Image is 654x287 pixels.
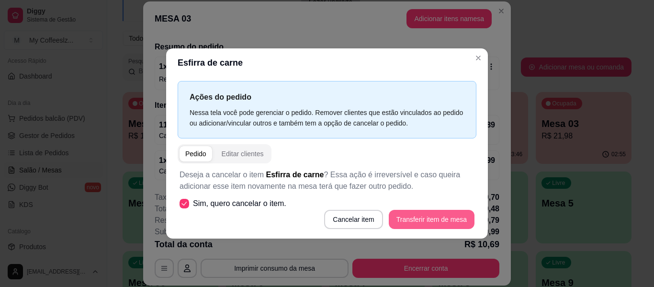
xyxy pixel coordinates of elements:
span: Sim, quero cancelar o item. [193,198,286,209]
button: Transferir item de mesa [389,210,474,229]
span: Esfirra de carne [266,171,324,179]
div: Editar clientes [222,149,264,159]
p: Deseja a cancelar o item ? Essa ação é irreversível e caso queira adicionar esse item novamente n... [180,169,474,192]
button: Close [471,50,486,66]
div: Nessa tela você pode gerenciar o pedido. Remover clientes que estão vinculados ao pedido ou adici... [190,107,464,128]
header: Esfirra de carne [166,48,488,77]
p: Ações do pedido [190,91,464,103]
div: Pedido [185,149,206,159]
button: Cancelar item [324,210,383,229]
